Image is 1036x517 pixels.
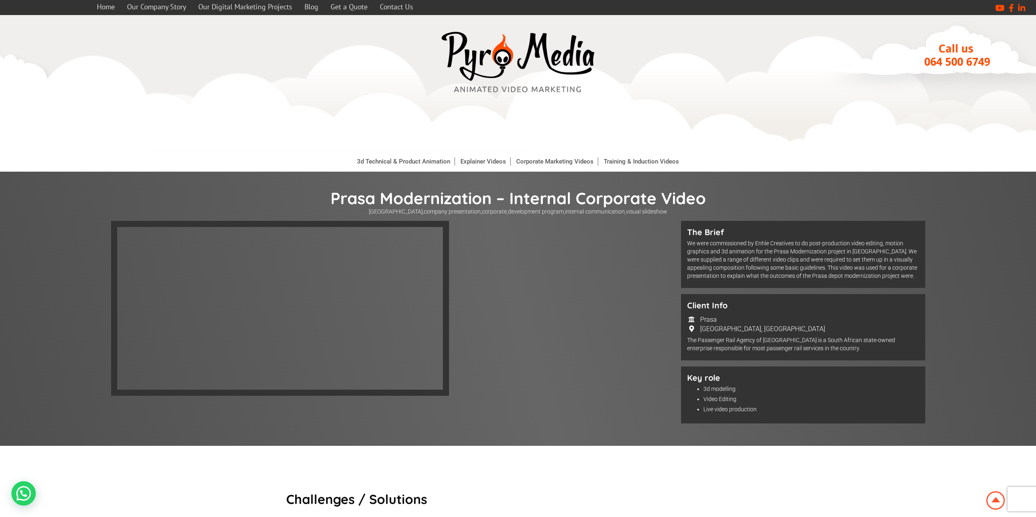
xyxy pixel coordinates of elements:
h5: The Brief [687,227,919,237]
a: development program [508,208,564,215]
a: Explainer Videos [456,157,510,166]
a: internal communication [565,208,625,215]
p: The Passenger Rail Agency of [GEOGRAPHIC_DATA] is a South African state-owned enterprise responsi... [687,336,919,352]
td: Prasa [700,315,826,324]
p: We were commissioned by Enhle Creatives to do post-production video editing, motion graphics and ... [687,239,919,280]
a: Training & Induction Videos [600,157,683,166]
p: , , , , , [111,208,925,215]
a: [GEOGRAPHIC_DATA] [369,208,423,215]
h5: Client Info [687,300,919,310]
img: video marketing media company westville durban logo [437,27,600,98]
li: Video Editing [703,395,919,403]
h6: Challenges / Solutions [286,493,453,506]
a: visual slideshow [626,208,667,215]
a: company presentation [424,208,481,215]
a: corporate [482,208,507,215]
h5: Key role [687,373,919,383]
h1: Prasa Modernization – Internal Corporate Video [111,188,925,208]
a: 3d Technical & Product Animation [353,157,455,166]
td: [GEOGRAPHIC_DATA], [GEOGRAPHIC_DATA] [700,325,826,333]
a: video marketing media company westville durban logo [437,27,600,99]
li: 3d modelling [703,385,919,393]
img: Animation Studio South Africa [985,490,1007,511]
a: Corporate Marketing Videos [512,157,598,166]
li: Live video production [703,405,919,413]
